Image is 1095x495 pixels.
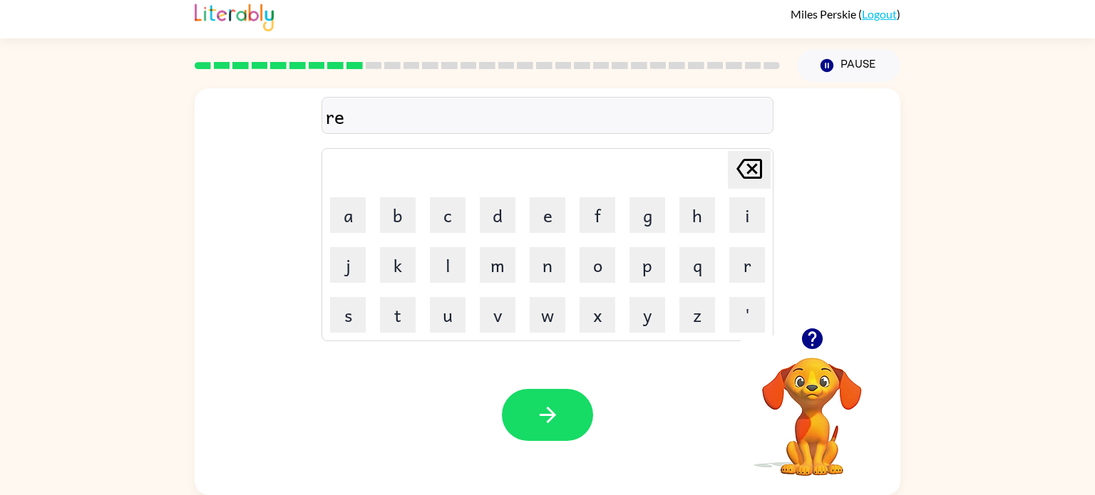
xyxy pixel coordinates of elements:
[797,49,900,82] button: Pause
[330,197,366,233] button: a
[679,297,715,333] button: z
[480,297,515,333] button: v
[629,197,665,233] button: g
[530,297,565,333] button: w
[380,297,416,333] button: t
[330,247,366,283] button: j
[629,297,665,333] button: y
[580,247,615,283] button: o
[530,197,565,233] button: e
[480,197,515,233] button: d
[679,197,715,233] button: h
[430,247,466,283] button: l
[729,297,765,333] button: '
[741,335,883,478] video: Your browser must support playing .mp4 files to use Literably. Please try using another browser.
[862,7,897,21] a: Logout
[679,247,715,283] button: q
[729,197,765,233] button: i
[629,247,665,283] button: p
[330,297,366,333] button: s
[729,247,765,283] button: r
[380,197,416,233] button: b
[430,297,466,333] button: u
[480,247,515,283] button: m
[326,101,769,131] div: re
[791,7,900,21] div: ( )
[580,197,615,233] button: f
[430,197,466,233] button: c
[791,7,858,21] span: Miles Perskie
[580,297,615,333] button: x
[380,247,416,283] button: k
[530,247,565,283] button: n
